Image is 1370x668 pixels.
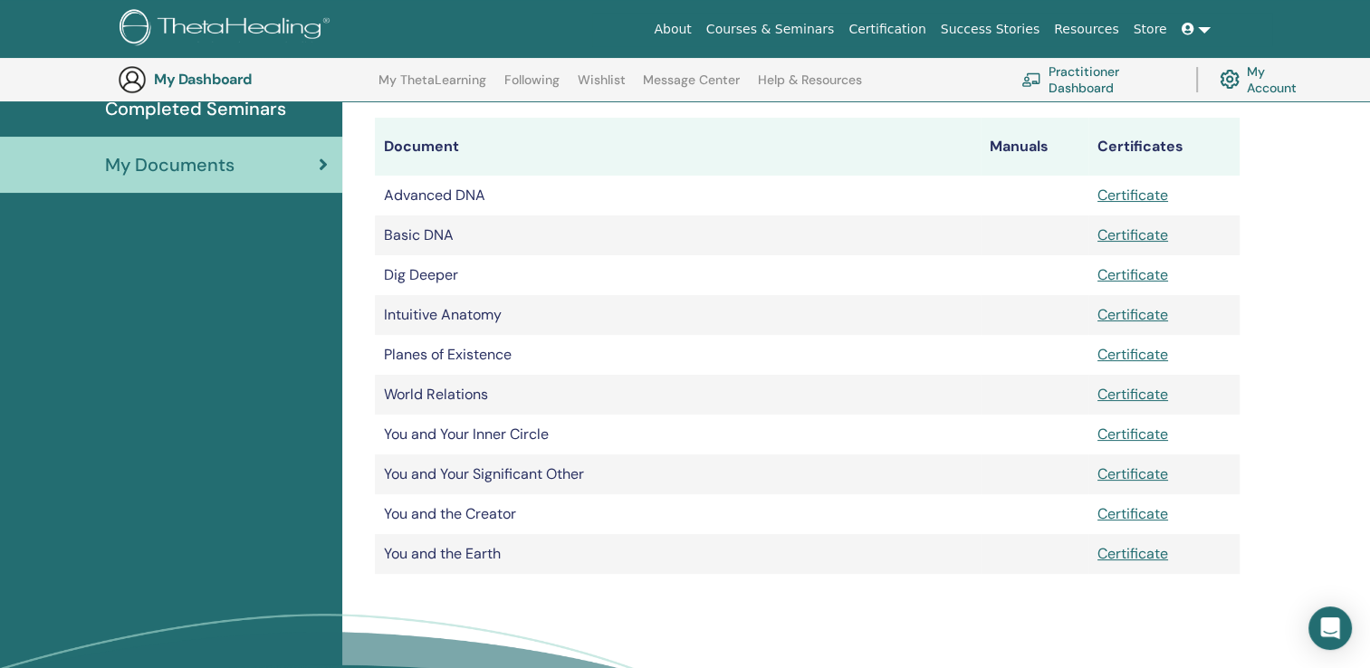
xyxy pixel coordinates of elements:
[105,151,235,178] span: My Documents
[375,375,980,415] td: World Relations
[1088,118,1240,176] th: Certificates
[1097,504,1168,523] a: Certificate
[1021,72,1041,87] img: chalkboard-teacher.svg
[120,9,336,50] img: logo.png
[375,335,980,375] td: Planes of Existence
[934,13,1047,46] a: Success Stories
[1097,186,1168,205] a: Certificate
[643,72,740,101] a: Message Center
[118,65,147,94] img: generic-user-icon.jpg
[154,71,335,88] h3: My Dashboard
[1097,544,1168,563] a: Certificate
[1047,13,1126,46] a: Resources
[578,72,626,101] a: Wishlist
[1097,464,1168,483] a: Certificate
[1097,345,1168,364] a: Certificate
[375,534,980,574] td: You and the Earth
[758,72,862,101] a: Help & Resources
[375,255,980,295] td: Dig Deeper
[1097,385,1168,404] a: Certificate
[1097,225,1168,244] a: Certificate
[1220,65,1240,93] img: cog.svg
[375,295,980,335] td: Intuitive Anatomy
[647,13,698,46] a: About
[105,95,286,122] span: Completed Seminars
[699,13,842,46] a: Courses & Seminars
[375,118,980,176] th: Document
[375,415,980,454] td: You and Your Inner Circle
[375,176,980,215] td: Advanced DNA
[981,118,1088,176] th: Manuals
[1097,425,1168,444] a: Certificate
[1126,13,1174,46] a: Store
[841,13,933,46] a: Certification
[375,494,980,534] td: You and the Creator
[1097,265,1168,284] a: Certificate
[1308,606,1352,650] div: Open Intercom Messenger
[375,215,980,255] td: Basic DNA
[375,454,980,494] td: You and Your Significant Other
[1021,60,1174,100] a: Practitioner Dashboard
[504,72,560,101] a: Following
[1220,60,1311,100] a: My Account
[378,72,486,101] a: My ThetaLearning
[1097,305,1168,324] a: Certificate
